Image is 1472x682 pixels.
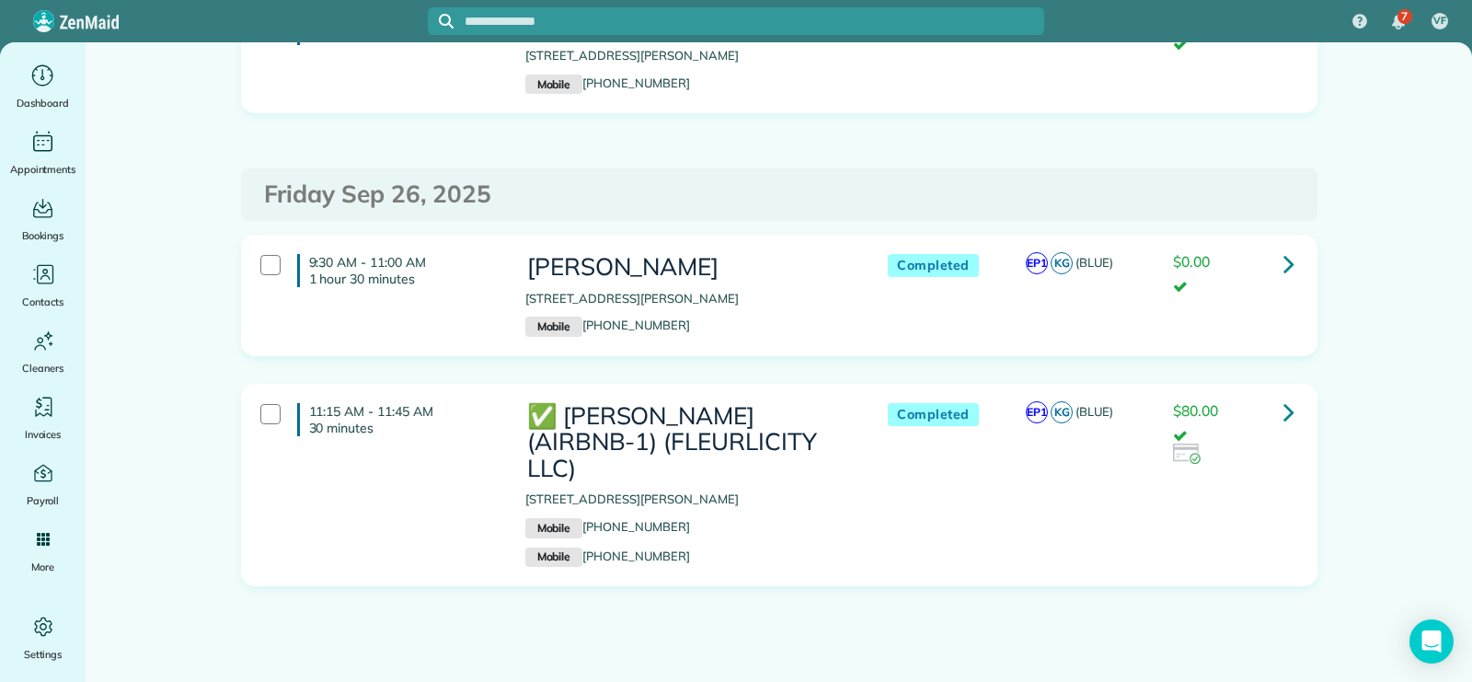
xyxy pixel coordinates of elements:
[7,127,78,179] a: Appointments
[1051,252,1073,274] span: KG
[1401,9,1408,24] span: 7
[525,403,851,482] h3: ✅ [PERSON_NAME] (AIRBNB-1) (FLEURLICITY LLC)
[297,403,498,436] h4: 11:15 AM - 11:45 AM
[439,14,454,29] svg: Focus search
[297,254,498,287] h4: 9:30 AM - 11:00 AM
[10,160,76,179] span: Appointments
[525,519,690,534] a: Mobile[PHONE_NUMBER]
[1433,14,1446,29] span: VF
[525,491,851,509] p: [STREET_ADDRESS][PERSON_NAME]
[428,14,454,29] button: Focus search
[525,75,582,95] small: Mobile
[25,425,62,444] span: Invoices
[1026,252,1048,274] span: EP1
[264,181,1294,208] h3: Friday Sep 26, 2025
[1075,255,1113,270] span: (BLUE)
[525,75,690,90] a: Mobile[PHONE_NUMBER]
[7,612,78,664] a: Settings
[24,645,63,664] span: Settings
[888,403,979,426] span: Completed
[1409,619,1454,664] div: Open Intercom Messenger
[525,548,582,568] small: Mobile
[22,226,64,245] span: Bookings
[309,271,498,287] p: 1 hour 30 minutes
[7,458,78,510] a: Payroll
[22,359,63,377] span: Cleaners
[1051,401,1073,423] span: KG
[1026,401,1048,423] span: EP1
[525,47,851,65] p: [STREET_ADDRESS][PERSON_NAME]
[309,420,498,436] p: 30 minutes
[888,254,979,277] span: Completed
[1173,252,1210,271] span: $0.00
[525,518,582,538] small: Mobile
[525,318,690,332] a: Mobile[PHONE_NUMBER]
[7,61,78,112] a: Dashboard
[1173,444,1201,464] img: icon_credit_card_success-27c2c4fc500a7f1a58a13ef14842cb958d03041fefb464fd2e53c949a5770e83.png
[7,326,78,377] a: Cleaners
[7,260,78,311] a: Contacts
[31,558,54,576] span: More
[27,491,60,510] span: Payroll
[7,392,78,444] a: Invoices
[525,290,851,308] p: [STREET_ADDRESS][PERSON_NAME]
[22,293,63,311] span: Contacts
[17,94,69,112] span: Dashboard
[7,193,78,245] a: Bookings
[1075,404,1113,419] span: (BLUE)
[525,254,851,281] h3: [PERSON_NAME]
[1173,401,1218,420] span: $80.00
[1379,2,1418,42] div: 7 unread notifications
[525,317,582,337] small: Mobile
[525,549,690,563] a: Mobile[PHONE_NUMBER]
